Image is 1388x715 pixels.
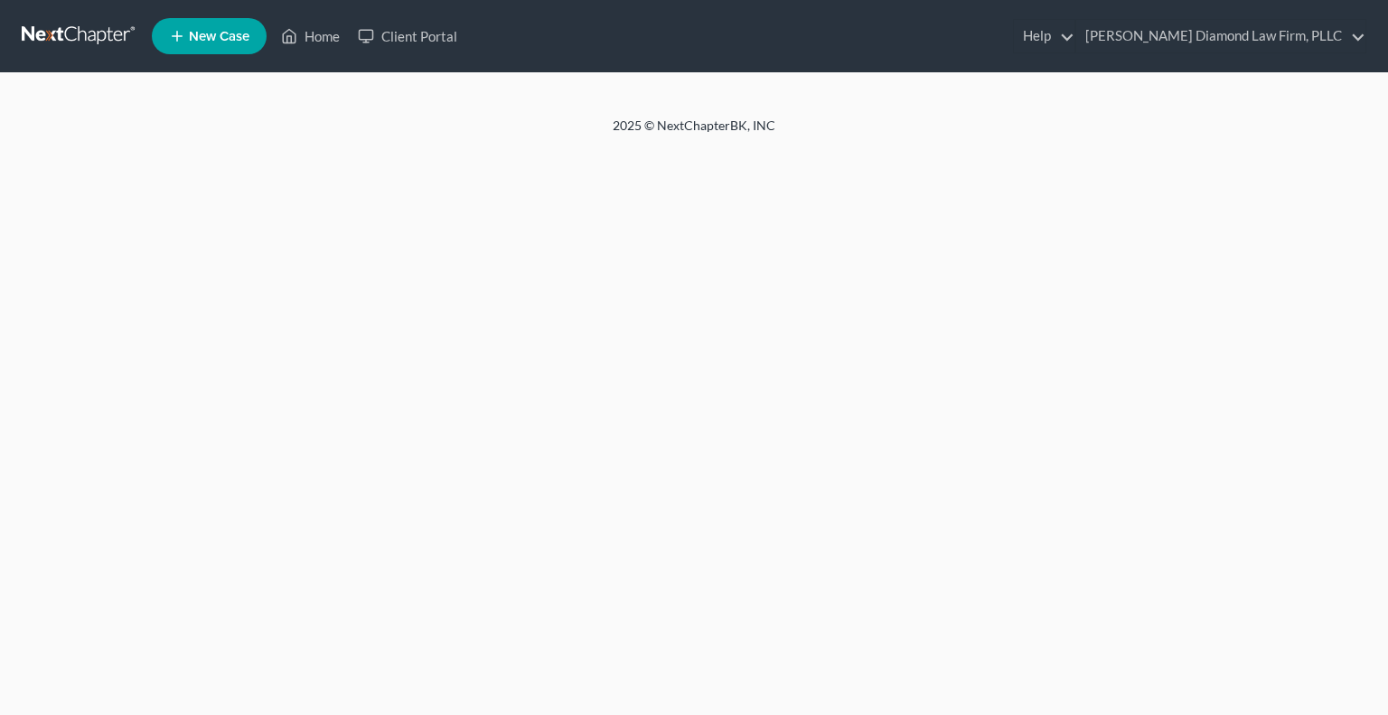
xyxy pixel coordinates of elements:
[152,18,267,54] new-legal-case-button: New Case
[179,117,1209,149] div: 2025 © NextChapterBK, INC
[1014,20,1074,52] a: Help
[349,20,466,52] a: Client Portal
[1076,20,1365,52] a: [PERSON_NAME] Diamond Law Firm, PLLC
[272,20,349,52] a: Home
